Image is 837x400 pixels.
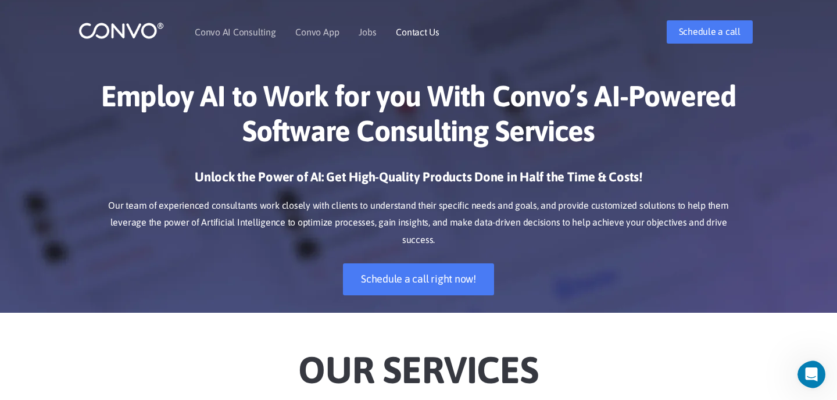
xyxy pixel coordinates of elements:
a: Schedule a call [667,20,753,44]
a: Convo AI Consulting [195,27,276,37]
a: Jobs [359,27,376,37]
p: Our team of experienced consultants work closely with clients to understand their specific needs ... [96,197,741,249]
a: Convo App [295,27,339,37]
h1: Employ AI to Work for you With Convo’s AI-Powered Software Consulting Services [96,78,741,157]
h3: Unlock the Power of AI: Get High-Quality Products Done in Half the Time & Costs! [96,169,741,194]
iframe: Intercom live chat [797,360,834,388]
h2: Our Services [96,330,741,395]
a: Contact Us [396,27,439,37]
img: logo_1.png [78,22,164,40]
a: Schedule a call right now! [343,263,494,295]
